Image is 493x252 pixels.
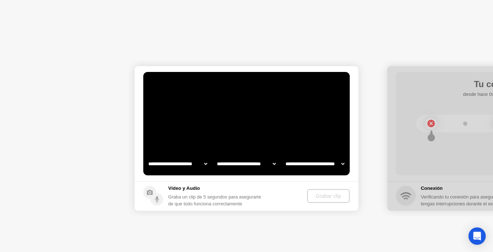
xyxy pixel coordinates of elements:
div: Graba un clip de 5 segundos para asegurarte de que todo funciona correctamente [168,193,265,207]
select: Available microphones [284,157,346,171]
div: Grabar clip [310,193,347,199]
select: Available speakers [215,157,277,171]
button: Grabar clip [307,189,350,203]
h5: Vídeo y Audio [168,185,265,192]
select: Available cameras [147,157,209,171]
div: Open Intercom Messenger [468,227,486,245]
